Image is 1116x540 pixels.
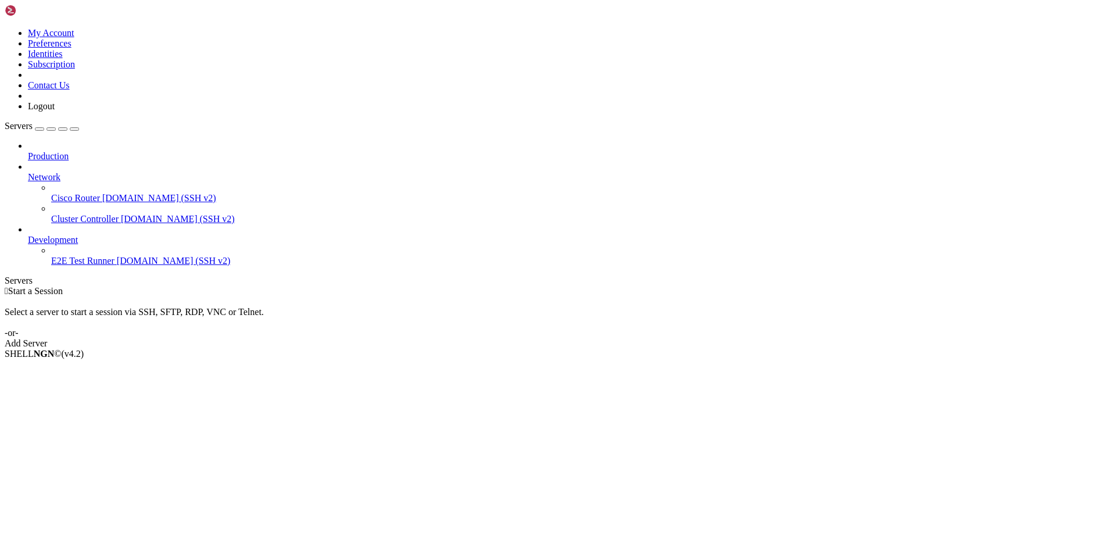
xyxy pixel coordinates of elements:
[51,214,119,224] span: Cluster Controller
[51,256,115,266] span: E2E Test Runner
[28,224,1111,266] li: Development
[5,5,71,16] img: Shellngn
[28,141,1111,162] li: Production
[5,338,1111,349] div: Add Server
[117,256,231,266] span: [DOMAIN_NAME] (SSH v2)
[28,235,78,245] span: Development
[28,151,69,161] span: Production
[5,121,33,131] span: Servers
[102,193,216,203] span: [DOMAIN_NAME] (SSH v2)
[51,203,1111,224] li: Cluster Controller [DOMAIN_NAME] (SSH v2)
[28,162,1111,224] li: Network
[28,38,71,48] a: Preferences
[5,276,1111,286] div: Servers
[8,286,63,296] span: Start a Session
[28,101,55,111] a: Logout
[34,349,55,359] b: NGN
[51,214,1111,224] a: Cluster Controller [DOMAIN_NAME] (SSH v2)
[5,286,8,296] span: 
[28,80,70,90] a: Contact Us
[51,193,1111,203] a: Cisco Router [DOMAIN_NAME] (SSH v2)
[51,193,100,203] span: Cisco Router
[121,214,235,224] span: [DOMAIN_NAME] (SSH v2)
[5,349,84,359] span: SHELL ©
[5,121,79,131] a: Servers
[28,235,1111,245] a: Development
[51,256,1111,266] a: E2E Test Runner [DOMAIN_NAME] (SSH v2)
[51,183,1111,203] li: Cisco Router [DOMAIN_NAME] (SSH v2)
[28,49,63,59] a: Identities
[28,28,74,38] a: My Account
[5,296,1111,338] div: Select a server to start a session via SSH, SFTP, RDP, VNC or Telnet. -or-
[28,172,60,182] span: Network
[28,59,75,69] a: Subscription
[62,349,84,359] span: 4.2.0
[28,151,1111,162] a: Production
[51,245,1111,266] li: E2E Test Runner [DOMAIN_NAME] (SSH v2)
[28,172,1111,183] a: Network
